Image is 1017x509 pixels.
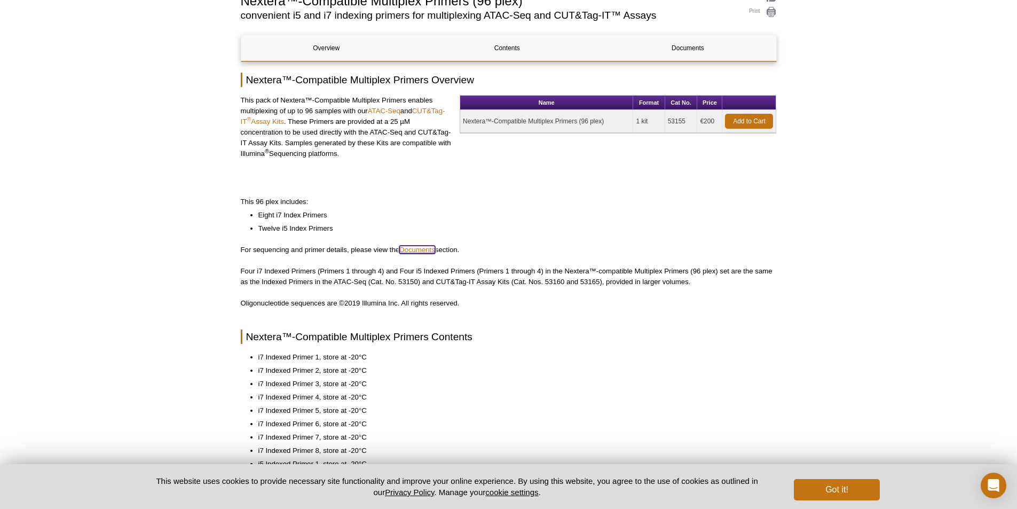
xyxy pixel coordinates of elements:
[460,96,633,110] th: Name
[258,223,766,234] li: Twelve i5 Index Primers
[399,246,435,254] a: Documents
[241,95,452,159] p: This pack of Nextera™-Compatible Multiplex Primers enables multiplexing of up to 96 samples with ...
[241,266,777,287] p: Four i7 Indexed Primers (Primers 1 through 4) and Four i5 Indexed Primers (Primers 1 through 4) i...
[981,473,1006,498] div: Open Intercom Messenger
[258,352,766,363] li: i7 Indexed Primer 1, store at -20°C
[247,116,251,122] sup: ®
[697,96,722,110] th: Price
[241,11,726,20] h2: convenient i5 and i7 indexing primers for multiplexing ATAC-Seq and CUT&Tag-IT™ Assays
[258,445,766,456] li: i7 Indexed Primer 8, store at -20°C
[258,379,766,389] li: i7 Indexed Primer 3, store at -20°C
[385,488,434,497] a: Privacy Policy
[665,96,698,110] th: Cat No.
[138,475,777,498] p: This website uses cookies to provide necessary site functionality and improve your online experie...
[603,35,773,61] a: Documents
[241,35,412,61] a: Overview
[633,110,665,133] td: 1 kit
[265,148,269,154] sup: ®
[258,365,766,376] li: i7 Indexed Primer 2, store at -20°C
[241,298,777,309] p: Oligonucleotide sequences are ©2019 Illumina Inc. All rights reserved.
[241,330,777,344] h2: Nextera™-Compatible Multiplex Primers Contents
[258,392,766,403] li: i7 Indexed Primer 4, store at -20°C
[665,110,698,133] td: 53155
[725,114,773,129] a: Add to Cart
[368,107,400,115] a: ATAC-Seq
[258,419,766,429] li: i7 Indexed Primer 6, store at -20°C
[258,432,766,443] li: i7 Indexed Primer 7, store at -20°C
[422,35,592,61] a: Contents
[258,459,766,469] li: i5 Indexed Primer 1, store at -20°C
[241,245,777,255] p: For sequencing and primer details, please view the section.
[258,210,766,221] li: Eight i7 Index Primers
[258,405,766,416] li: i7 Indexed Primer 5, store at -20°C
[794,479,879,500] button: Got it!
[241,197,777,207] p: This 96 plex includes:
[633,96,665,110] th: Format
[485,488,538,497] button: cookie settings
[737,6,777,18] a: Print
[460,110,633,133] td: Nextera™-Compatible Multiplex Primers (96 plex)
[241,73,777,87] h2: Nextera™-Compatible Multiplex Primers Overview
[697,110,722,133] td: €200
